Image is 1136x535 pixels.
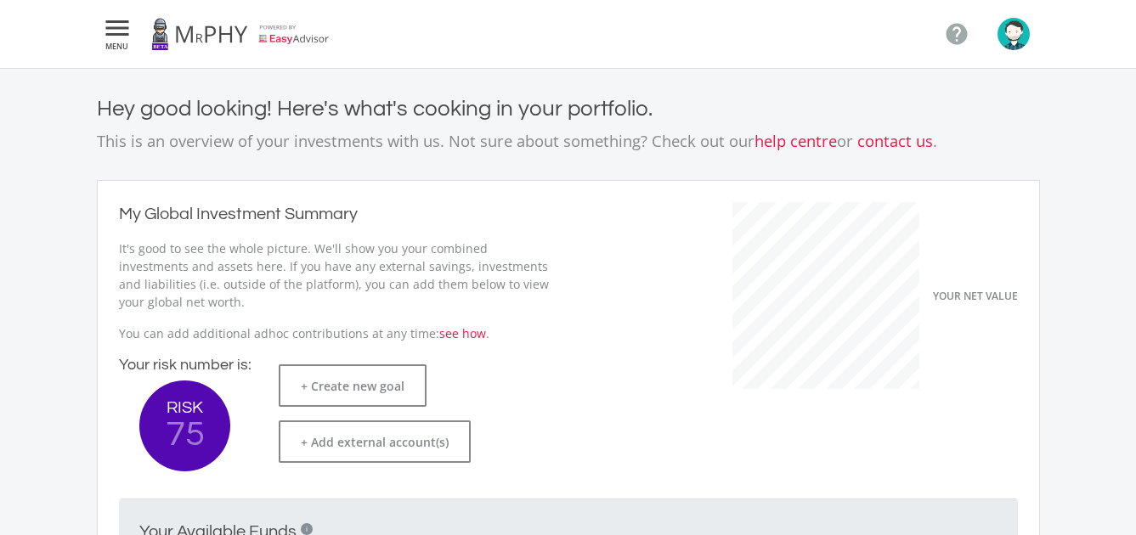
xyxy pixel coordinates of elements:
div: i [301,523,313,535]
span: RISK [139,399,230,416]
button: + Add external account(s) [279,420,471,463]
span: 75 [139,416,230,453]
i:  [944,21,969,47]
span: MENU [102,42,133,50]
button: RISK 75 [139,380,230,471]
span: YOUR NET VALUE [933,289,1018,303]
p: This is an overview of your investments with us. Not sure about something? Check out our or . [97,129,1040,153]
a: help centre [755,130,837,151]
button:  MENU [97,17,138,51]
a:  [937,14,976,53]
img: avatar.png [998,18,1030,50]
p: It's good to see the whole picture. We'll show you your combined investments and assets here. If ... [119,239,551,311]
h2: My Global Investment Summary [119,202,358,228]
button: + Create new goal [279,364,427,407]
i:  [102,18,133,38]
p: You can add additional adhoc contributions at any time: . [119,324,551,342]
h4: Hey good looking! Here's what's cooking in your portfolio. [97,96,1040,122]
a: see how [439,325,486,341]
h4: Your risk number is: [119,356,252,374]
a: contact us [857,130,933,151]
